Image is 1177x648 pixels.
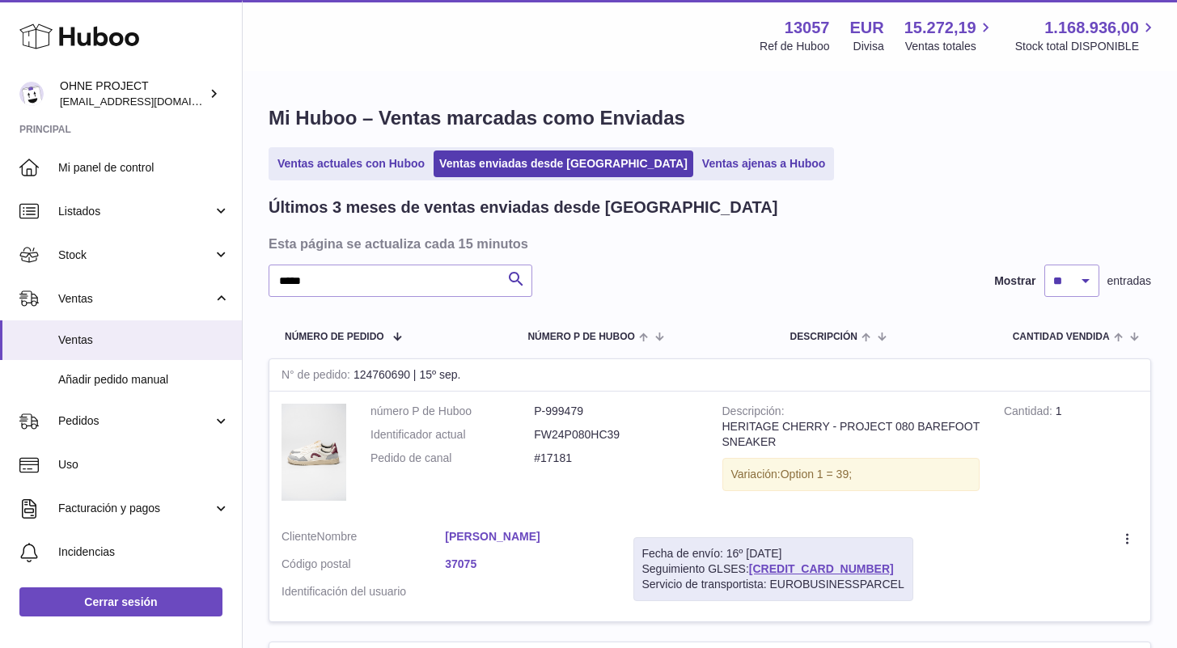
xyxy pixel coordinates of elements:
span: Stock [58,248,213,263]
a: [CREDIT_CARD_NUMBER] [749,562,894,575]
span: número P de Huboo [527,332,634,342]
span: Uso [58,457,230,472]
dt: Identificador actual [370,427,534,443]
a: 15.272,19 Ventas totales [904,17,995,54]
strong: 13057 [785,17,830,39]
span: Facturación y pagos [58,501,213,516]
span: Ventas totales [905,39,995,54]
strong: N° de pedido [282,368,354,385]
span: Cliente [282,530,317,543]
a: Ventas actuales con Huboo [272,150,430,177]
dd: #17181 [534,451,697,466]
span: Stock total DISPONIBLE [1015,39,1158,54]
a: Ventas enviadas desde [GEOGRAPHIC_DATA] [434,150,693,177]
div: Variación: [722,458,980,491]
a: Ventas ajenas a Huboo [696,150,832,177]
div: Ref de Huboo [760,39,829,54]
a: 37075 [445,557,608,572]
div: Servicio de transportista: EUROBUSINESSPARCEL [642,577,904,592]
img: support@ohneproject.com [19,82,44,106]
strong: Descripción [722,404,785,421]
dt: Código postal [282,557,445,576]
span: Mi panel de control [58,160,230,176]
h1: Mi Huboo – Ventas marcadas como Enviadas [269,105,1151,131]
span: Cantidad vendida [1013,332,1110,342]
div: 124760690 | 15º sep. [269,359,1150,392]
dd: FW24P080HC39 [534,427,697,443]
span: Pedidos [58,413,213,429]
span: 15.272,19 [904,17,976,39]
a: [PERSON_NAME] [445,529,608,544]
h3: Esta página se actualiza cada 15 minutos [269,235,1147,252]
strong: EUR [849,17,883,39]
a: Cerrar sesión [19,587,222,616]
span: Descripción [790,332,857,342]
dt: Nombre [282,529,445,548]
span: Option 1 = 39; [781,468,852,481]
span: Incidencias [58,544,230,560]
dt: Identificación del usuario [282,584,445,599]
dd: P-999479 [534,404,697,419]
span: Listados [58,204,213,219]
label: Mostrar [994,273,1035,289]
span: 1.168.936,00 [1044,17,1139,39]
strong: Cantidad [1004,404,1056,421]
span: [EMAIL_ADDRESS][DOMAIN_NAME] [60,95,238,108]
div: Divisa [853,39,884,54]
img: CHERRY.png [282,404,346,501]
div: HERITAGE CHERRY - PROJECT 080 BAREFOOT SNEAKER [722,419,980,450]
span: Número de pedido [285,332,384,342]
span: Ventas [58,291,213,307]
div: Fecha de envío: 16º [DATE] [642,546,904,561]
span: Ventas [58,332,230,348]
div: OHNE PROJECT [60,78,205,109]
a: 1.168.936,00 Stock total DISPONIBLE [1015,17,1158,54]
span: entradas [1107,273,1151,289]
span: Añadir pedido manual [58,372,230,388]
dt: número P de Huboo [370,404,534,419]
dt: Pedido de canal [370,451,534,466]
td: 1 [992,392,1150,517]
div: Seguimiento GLSES: [633,537,913,601]
h2: Últimos 3 meses de ventas enviadas desde [GEOGRAPHIC_DATA] [269,197,777,218]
